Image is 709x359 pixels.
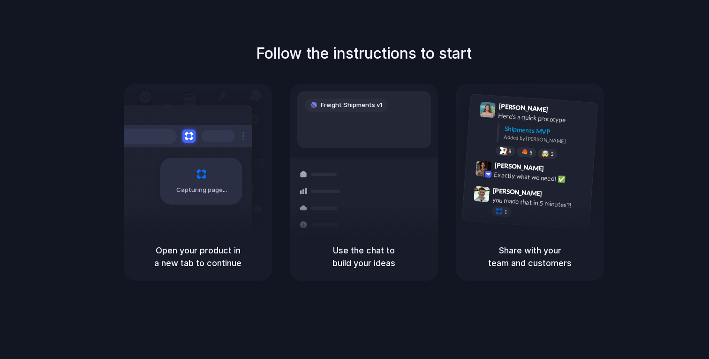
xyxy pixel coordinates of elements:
[504,133,590,147] div: Added by [PERSON_NAME]
[542,150,550,157] div: 🤯
[551,152,554,157] span: 3
[493,185,543,199] span: [PERSON_NAME]
[492,195,586,211] div: you made that in 5 minutes?!
[498,111,592,127] div: Here's a quick prototype
[547,165,566,176] span: 9:42 AM
[135,244,261,269] h5: Open your product in a new tab to continue
[498,101,548,115] span: [PERSON_NAME]
[256,42,472,65] h1: Follow the instructions to start
[508,149,512,154] span: 8
[504,124,591,139] div: Shipments MVP
[529,150,533,155] span: 5
[467,244,593,269] h5: Share with your team and customers
[321,100,382,110] span: Freight Shipments v1
[551,106,570,117] span: 9:41 AM
[504,209,507,214] span: 1
[176,185,228,195] span: Capturing page
[301,244,427,269] h5: Use the chat to build your ideas
[494,170,588,186] div: Exactly what we need! ✅
[545,190,564,201] span: 9:47 AM
[494,160,544,174] span: [PERSON_NAME]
